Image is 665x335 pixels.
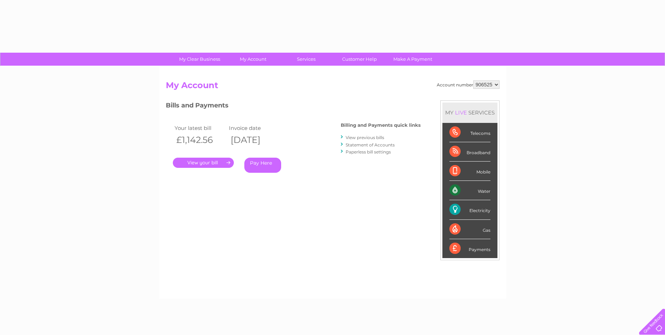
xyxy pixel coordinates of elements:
[173,158,234,168] a: .
[449,200,490,219] div: Electricity
[171,53,229,66] a: My Clear Business
[454,109,468,116] div: LIVE
[277,53,335,66] a: Services
[244,158,281,173] a: Pay Here
[224,53,282,66] a: My Account
[437,80,500,89] div: Account number
[173,133,227,147] th: £1,142.56
[346,135,384,140] a: View previous bills
[331,53,388,66] a: Customer Help
[166,100,421,113] h3: Bills and Payments
[346,142,395,147] a: Statement of Accounts
[346,149,391,155] a: Paperless bill settings
[166,80,500,94] h2: My Account
[449,220,490,239] div: Gas
[442,103,497,123] div: MY SERVICES
[449,123,490,142] div: Telecoms
[173,123,227,133] td: Your latest bill
[227,133,281,147] th: [DATE]
[384,53,442,66] a: Make A Payment
[449,142,490,162] div: Broadband
[449,239,490,258] div: Payments
[449,162,490,181] div: Mobile
[341,123,421,128] h4: Billing and Payments quick links
[449,181,490,200] div: Water
[227,123,281,133] td: Invoice date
